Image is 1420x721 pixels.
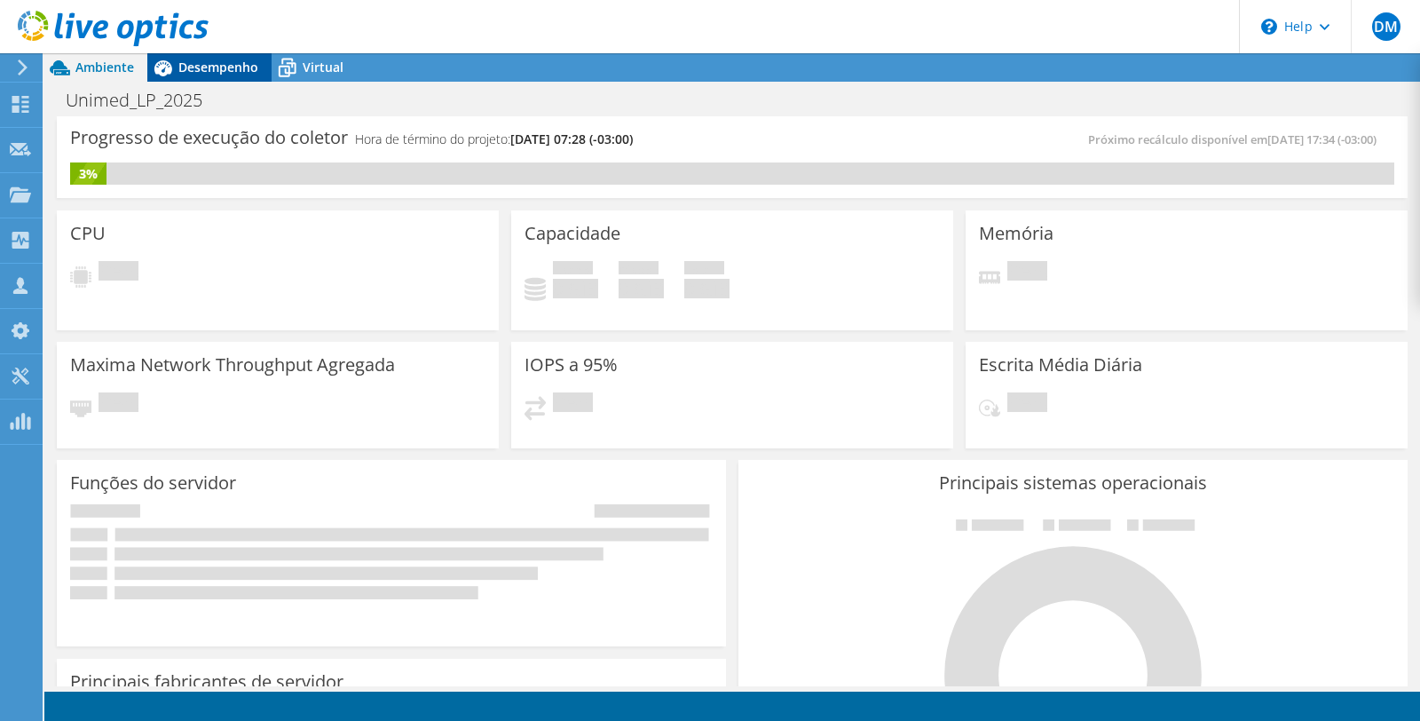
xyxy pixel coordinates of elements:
h4: 0 GiB [619,279,664,298]
span: Desempenho [178,59,258,75]
h4: Hora de término do projeto: [355,130,633,149]
h3: Capacidade [525,224,620,243]
svg: \n [1261,19,1277,35]
span: Virtual [303,59,343,75]
h3: Escrita Média Diária [979,355,1142,375]
span: Disponível [619,261,659,279]
span: DM [1372,12,1400,41]
span: [DATE] 07:28 (-03:00) [510,131,633,147]
span: Pendente [99,392,138,416]
span: Pendente [1007,261,1047,285]
span: Total [684,261,724,279]
h1: Unimed_LP_2025 [58,91,230,110]
h3: Maxima Network Throughput Agregada [70,355,395,375]
span: Usado [553,261,593,279]
h3: IOPS a 95% [525,355,618,375]
div: 3% [70,164,106,184]
h4: 0 GiB [684,279,730,298]
h3: Funções do servidor [70,473,236,493]
span: Pendente [99,261,138,285]
span: Pendente [553,392,593,416]
h3: Principais sistemas operacionais [752,473,1394,493]
span: [DATE] 17:34 (-03:00) [1267,131,1377,147]
span: Ambiente [75,59,134,75]
h3: Memória [979,224,1053,243]
span: Próximo recálculo disponível em [1088,131,1385,147]
h3: Principais fabricantes de servidor [70,672,343,692]
h4: 0 GiB [553,279,598,298]
h3: CPU [70,224,106,243]
span: Pendente [1007,392,1047,416]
